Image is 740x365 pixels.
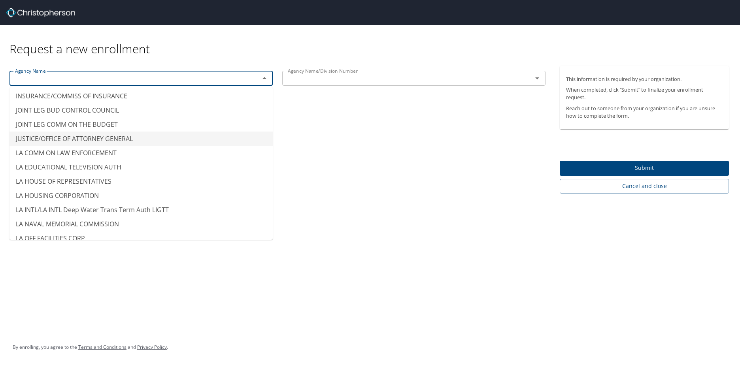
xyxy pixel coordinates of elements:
button: Cancel and close [560,179,729,194]
li: LA INTL/LA INTL Deep Water Trans Term Auth LIGTT [9,203,273,217]
li: LA HOUSE OF REPRESENTATIVES [9,174,273,188]
button: Open [532,73,543,84]
li: LA OFF FACILITIES CORP [9,231,273,245]
span: Submit [566,163,723,173]
li: LA EDUCATIONAL TELEVISION AUTH [9,160,273,174]
li: INSURANCE/COMMISS OF INSURANCE [9,89,273,103]
p: This information is required by your organization. [566,75,723,83]
li: LA COMM ON LAW ENFORCEMENT [9,146,273,160]
li: JOINT LEG COMM ON THE BUDGET [9,117,273,132]
div: Request a new enrollment [9,25,735,56]
li: LA NAVAL MEMORIAL COMMISSION [9,217,273,231]
button: Close [259,73,270,84]
a: Terms and Conditions [78,344,126,350]
span: Cancel and close [566,181,723,191]
li: LA HOUSING CORPORATION [9,188,273,203]
p: When completed, click “Submit” to finalize your enrollment request. [566,86,723,101]
li: JUSTICE/OFFICE OF ATTORNEY GENERAL [9,132,273,146]
div: By enrolling, you agree to the and . [13,337,168,357]
button: Submit [560,161,729,176]
img: cbt logo [6,8,75,17]
li: JOINT LEG BUD CONTROL COUNCIL [9,103,273,117]
p: Reach out to someone from your organization if you are unsure how to complete the form. [566,105,723,120]
a: Privacy Policy [137,344,167,350]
